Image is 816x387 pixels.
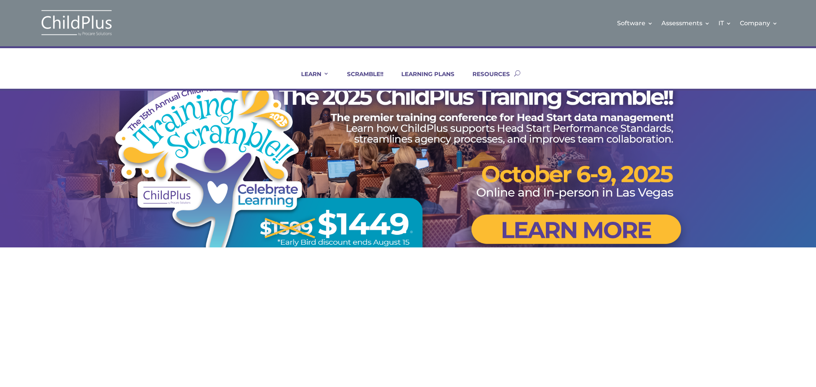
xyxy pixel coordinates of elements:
[404,231,406,233] a: 1
[337,70,383,89] a: SCRAMBLE!!
[617,8,653,39] a: Software
[661,8,710,39] a: Assessments
[740,8,778,39] a: Company
[718,8,731,39] a: IT
[410,231,413,233] a: 2
[292,70,329,89] a: LEARN
[463,70,510,89] a: RESOURCES
[392,70,454,89] a: LEARNING PLANS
